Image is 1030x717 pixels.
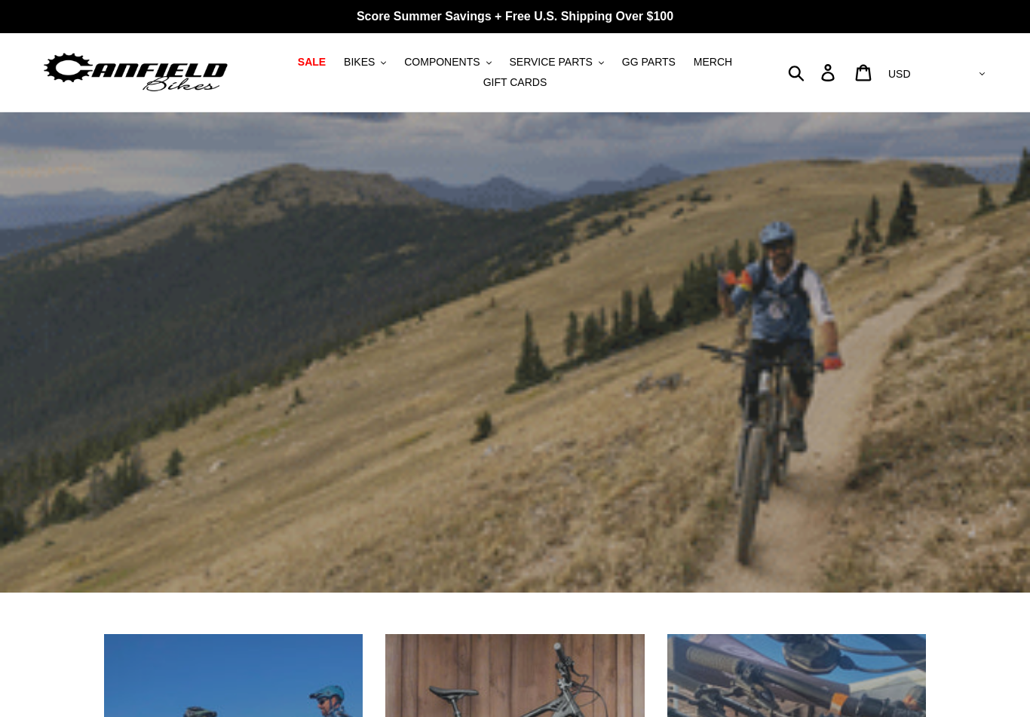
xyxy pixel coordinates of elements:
[404,56,480,69] span: COMPONENTS
[483,76,547,89] span: GIFT CARDS
[622,56,676,69] span: GG PARTS
[397,52,498,72] button: COMPONENTS
[336,52,394,72] button: BIKES
[298,56,326,69] span: SALE
[694,56,732,69] span: MERCH
[615,52,683,72] a: GG PARTS
[41,49,230,97] img: Canfield Bikes
[686,52,740,72] a: MERCH
[344,56,375,69] span: BIKES
[509,56,592,69] span: SERVICE PARTS
[501,52,611,72] button: SERVICE PARTS
[290,52,333,72] a: SALE
[476,72,555,93] a: GIFT CARDS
